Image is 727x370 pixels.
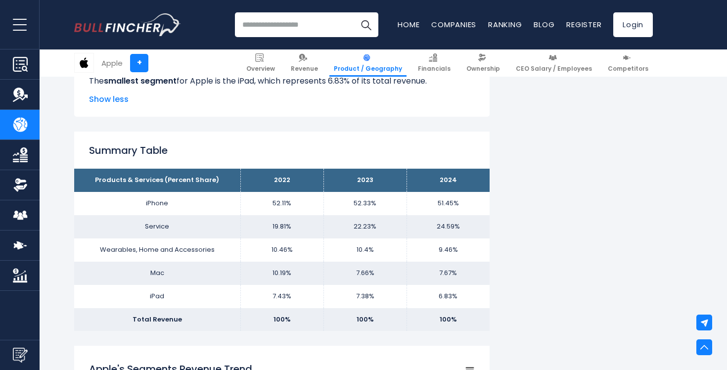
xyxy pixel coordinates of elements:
[13,178,28,192] img: Ownership
[516,65,592,73] span: CEO Salary / Employees
[566,19,601,30] a: Register
[130,54,148,72] a: +
[240,285,323,308] td: 7.43%
[407,169,490,192] th: 2024
[418,65,451,73] span: Financials
[407,285,490,308] td: 6.83%
[291,65,318,73] span: Revenue
[74,192,240,215] td: iPhone
[74,215,240,238] td: Service
[74,285,240,308] td: iPad
[89,93,475,105] span: Show less
[240,238,323,262] td: 10.46%
[240,192,323,215] td: 52.11%
[240,308,323,331] td: 100%
[407,238,490,262] td: 9.46%
[104,75,177,87] b: smallest segment
[74,262,240,285] td: Mac
[466,65,500,73] span: Ownership
[534,19,554,30] a: Blog
[413,49,455,77] a: Financials
[613,12,653,37] a: Login
[462,49,504,77] a: Ownership
[323,169,407,192] th: 2023
[240,169,323,192] th: 2022
[242,49,279,77] a: Overview
[407,215,490,238] td: 24.59%
[334,65,402,73] span: Product / Geography
[488,19,522,30] a: Ranking
[74,238,240,262] td: Wearables, Home and Accessories
[101,57,123,69] div: Apple
[323,238,407,262] td: 10.4%
[354,12,378,37] button: Search
[74,13,181,36] a: Go to homepage
[74,13,181,36] img: Bullfincher logo
[608,65,648,73] span: Competitors
[511,49,596,77] a: CEO Salary / Employees
[323,285,407,308] td: 7.38%
[603,49,653,77] a: Competitors
[74,169,240,192] th: Products & Services (Percent Share)
[89,143,475,158] h2: Summary Table
[75,53,93,72] img: AAPL logo
[74,308,240,331] td: Total Revenue
[323,192,407,215] td: 52.33%
[240,215,323,238] td: 19.81%
[431,19,476,30] a: Companies
[240,262,323,285] td: 10.19%
[323,308,407,331] td: 100%
[398,19,419,30] a: Home
[323,262,407,285] td: 7.66%
[286,49,322,77] a: Revenue
[329,49,407,77] a: Product / Geography
[407,262,490,285] td: 7.67%
[323,215,407,238] td: 22.23%
[407,308,490,331] td: 100%
[407,192,490,215] td: 51.45%
[246,65,275,73] span: Overview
